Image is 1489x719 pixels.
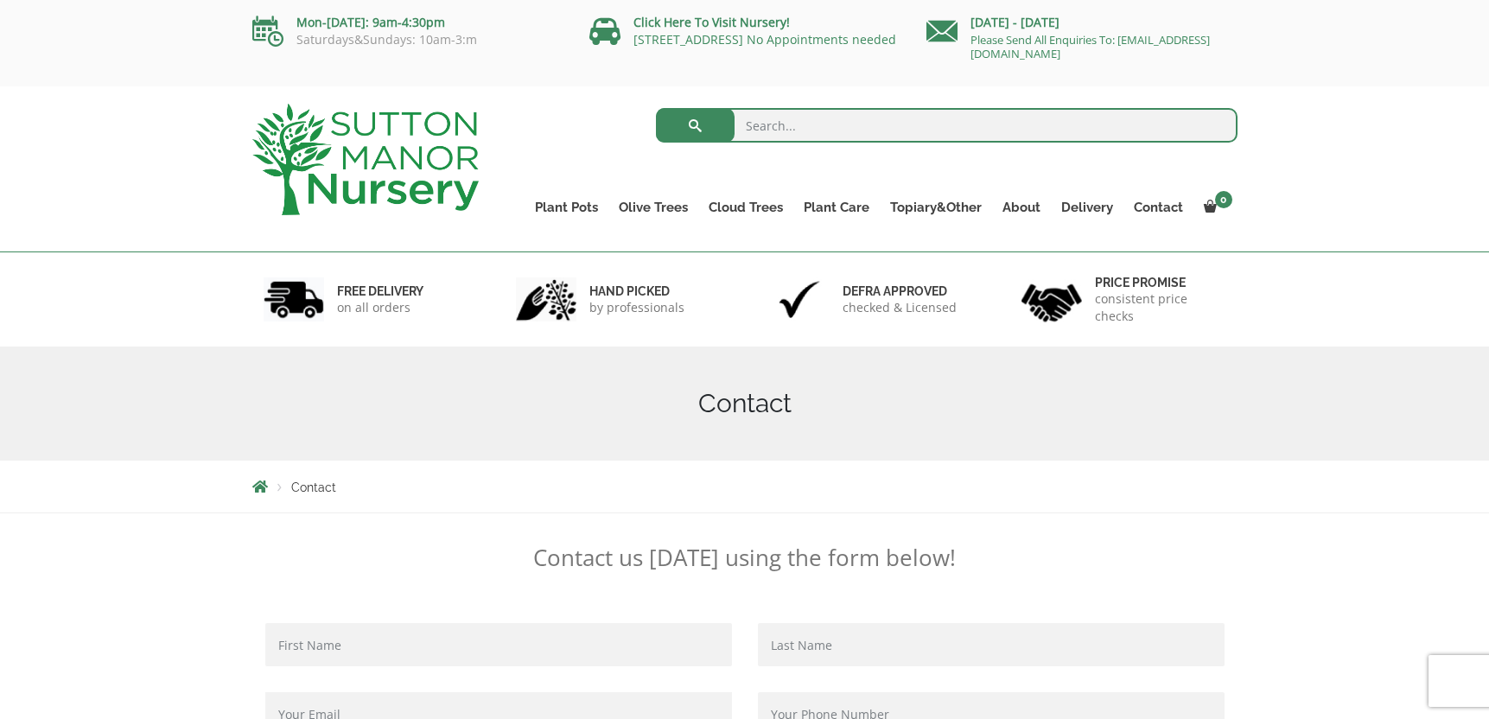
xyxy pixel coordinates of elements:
h6: FREE DELIVERY [337,283,423,299]
p: Mon-[DATE]: 9am-4:30pm [252,12,563,33]
p: on all orders [337,299,423,316]
input: Last Name [758,623,1225,666]
p: Contact us [DATE] using the form below! [252,544,1238,571]
a: Delivery [1051,195,1123,220]
img: 1.jpg [264,277,324,321]
h6: Price promise [1095,275,1226,290]
p: checked & Licensed [843,299,957,316]
a: Please Send All Enquiries To: [EMAIL_ADDRESS][DOMAIN_NAME] [970,32,1210,61]
input: First Name [265,623,732,666]
p: consistent price checks [1095,290,1226,325]
h6: hand picked [589,283,684,299]
span: 0 [1215,191,1232,208]
h6: Defra approved [843,283,957,299]
h1: Contact [252,388,1238,419]
span: Contact [291,480,336,494]
a: About [992,195,1051,220]
p: Saturdays&Sundays: 10am-3:m [252,33,563,47]
a: 0 [1193,195,1238,220]
img: 2.jpg [516,277,576,321]
input: Search... [656,108,1238,143]
a: Olive Trees [608,195,698,220]
p: by professionals [589,299,684,316]
img: 4.jpg [1021,273,1082,326]
a: Contact [1123,195,1193,220]
nav: Breadcrumbs [252,480,1238,493]
img: logo [252,104,479,215]
a: Cloud Trees [698,195,793,220]
a: [STREET_ADDRESS] No Appointments needed [633,31,896,48]
a: Click Here To Visit Nursery! [633,14,790,30]
a: Plant Pots [525,195,608,220]
a: Topiary&Other [880,195,992,220]
a: Plant Care [793,195,880,220]
img: 3.jpg [769,277,830,321]
p: [DATE] - [DATE] [926,12,1238,33]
